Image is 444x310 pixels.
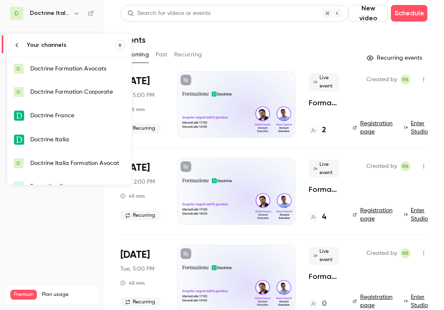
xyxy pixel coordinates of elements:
[30,182,125,191] div: Formation flow
[14,135,24,145] img: Doctrine Italia
[17,65,20,73] span: D
[30,136,125,144] div: Doctrine Italia
[30,159,125,167] div: Doctrine Italia Formation Avocat
[17,183,20,190] span: F
[14,111,24,121] img: Doctrine France
[30,65,125,73] div: Doctrine Formation Avocats
[17,160,20,167] span: D
[27,41,115,49] div: Your channels
[30,111,125,120] div: Doctrine France
[17,88,20,96] span: D
[30,88,125,96] div: Doctrine Formation Corporate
